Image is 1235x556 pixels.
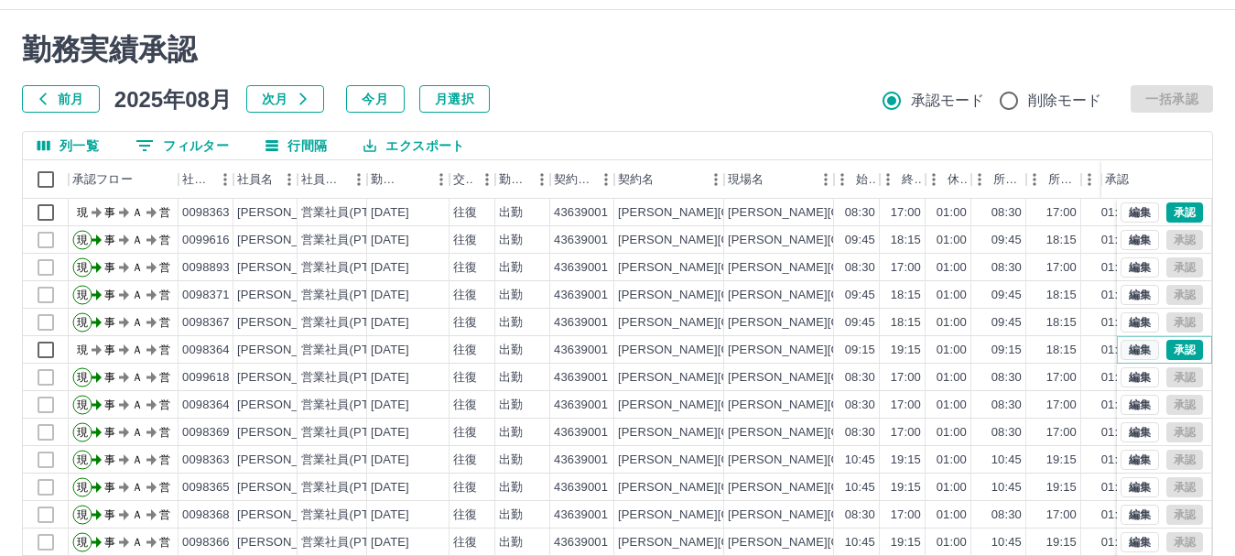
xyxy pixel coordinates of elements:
div: 0098371 [182,287,230,304]
div: 社員区分 [298,160,367,199]
div: [PERSON_NAME][GEOGRAPHIC_DATA] [618,397,844,414]
div: [PERSON_NAME][GEOGRAPHIC_DATA] [618,479,844,496]
div: 休憩 [926,160,971,199]
button: 次月 [246,85,324,113]
div: 出勤 [499,397,523,414]
text: 営 [159,398,170,411]
div: 10:45 [845,452,875,469]
div: [PERSON_NAME][GEOGRAPHIC_DATA] [618,204,844,222]
button: 編集 [1121,422,1159,442]
h5: 2025年08月 [114,85,232,113]
div: 勤務区分 [499,160,528,199]
button: ソート [402,167,428,192]
div: 社員名 [233,160,298,199]
div: 出勤 [499,314,523,332]
text: 現 [77,343,88,356]
div: 01:00 [1101,507,1132,524]
div: 契約名 [614,160,724,199]
text: 現 [77,453,88,466]
div: [PERSON_NAME][GEOGRAPHIC_DATA] [618,259,844,277]
text: 営 [159,261,170,274]
div: 01:00 [1101,232,1132,249]
div: 01:00 [1101,424,1132,442]
div: [DATE] [371,314,409,332]
div: 01:00 [937,397,967,414]
div: 17:00 [1046,204,1077,222]
div: [PERSON_NAME][GEOGRAPHIC_DATA] [728,232,954,249]
div: 往復 [453,342,477,359]
div: 出勤 [499,259,523,277]
div: 17:00 [1046,507,1077,524]
div: [PERSON_NAME][GEOGRAPHIC_DATA] [728,314,954,332]
div: 営業社員(PT契約) [301,534,397,551]
div: 08:30 [991,424,1022,442]
div: 終業 [880,160,926,199]
div: 09:45 [845,287,875,304]
div: 交通費 [450,160,495,199]
div: [PERSON_NAME] [237,479,337,496]
div: 承認 [1105,160,1129,199]
span: 承認モード [911,90,985,112]
div: 01:00 [1101,342,1132,359]
div: [PERSON_NAME][GEOGRAPHIC_DATA] [728,479,954,496]
div: 19:15 [891,452,921,469]
div: [PERSON_NAME][GEOGRAPHIC_DATA] [728,287,954,304]
div: [PERSON_NAME][GEOGRAPHIC_DATA] [728,369,954,387]
div: 08:30 [991,397,1022,414]
div: [PERSON_NAME][GEOGRAPHIC_DATA] [618,369,844,387]
div: [PERSON_NAME] [237,452,337,469]
div: [DATE] [371,479,409,496]
button: 今月 [346,85,405,113]
text: 事 [104,371,115,384]
button: 編集 [1121,230,1159,250]
div: [PERSON_NAME][GEOGRAPHIC_DATA] [618,342,844,359]
div: 往復 [453,424,477,442]
div: [DATE] [371,452,409,469]
div: [DATE] [371,424,409,442]
button: メニュー [702,166,730,193]
div: [DATE] [371,287,409,304]
div: 08:30 [991,204,1022,222]
div: 出勤 [499,204,523,222]
text: 事 [104,343,115,356]
div: 0098893 [182,259,230,277]
button: 編集 [1121,257,1159,278]
button: 前月 [22,85,100,113]
div: 43639001 [554,342,608,359]
div: 0099618 [182,369,230,387]
div: 往復 [453,369,477,387]
div: 17:00 [891,204,921,222]
div: [PERSON_NAME] [237,259,337,277]
button: メニュー [211,166,239,193]
button: 承認 [1166,202,1203,223]
div: 承認 [1101,160,1197,199]
text: Ａ [132,426,143,439]
div: 43639001 [554,287,608,304]
div: 営業社員(PT契約) [301,369,397,387]
div: 出勤 [499,369,523,387]
div: [PERSON_NAME] [237,507,337,524]
div: [PERSON_NAME][GEOGRAPHIC_DATA] [618,287,844,304]
div: 17:00 [1046,424,1077,442]
div: 09:15 [991,342,1022,359]
div: 01:00 [937,342,967,359]
text: 営 [159,234,170,246]
button: 行間隔 [251,132,341,159]
div: [PERSON_NAME] [237,287,337,304]
text: Ａ [132,261,143,274]
div: 0098366 [182,534,230,551]
text: Ａ [132,206,143,219]
div: 18:15 [1046,232,1077,249]
div: 01:00 [937,369,967,387]
text: 現 [77,398,88,411]
button: 編集 [1121,477,1159,497]
div: 18:15 [1046,287,1077,304]
div: [DATE] [371,342,409,359]
div: 01:00 [1101,314,1132,332]
button: メニュー [528,166,556,193]
div: 43639001 [554,314,608,332]
div: 01:00 [937,287,967,304]
div: 契約コード [554,160,592,199]
div: 往復 [453,507,477,524]
button: メニュー [812,166,840,193]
